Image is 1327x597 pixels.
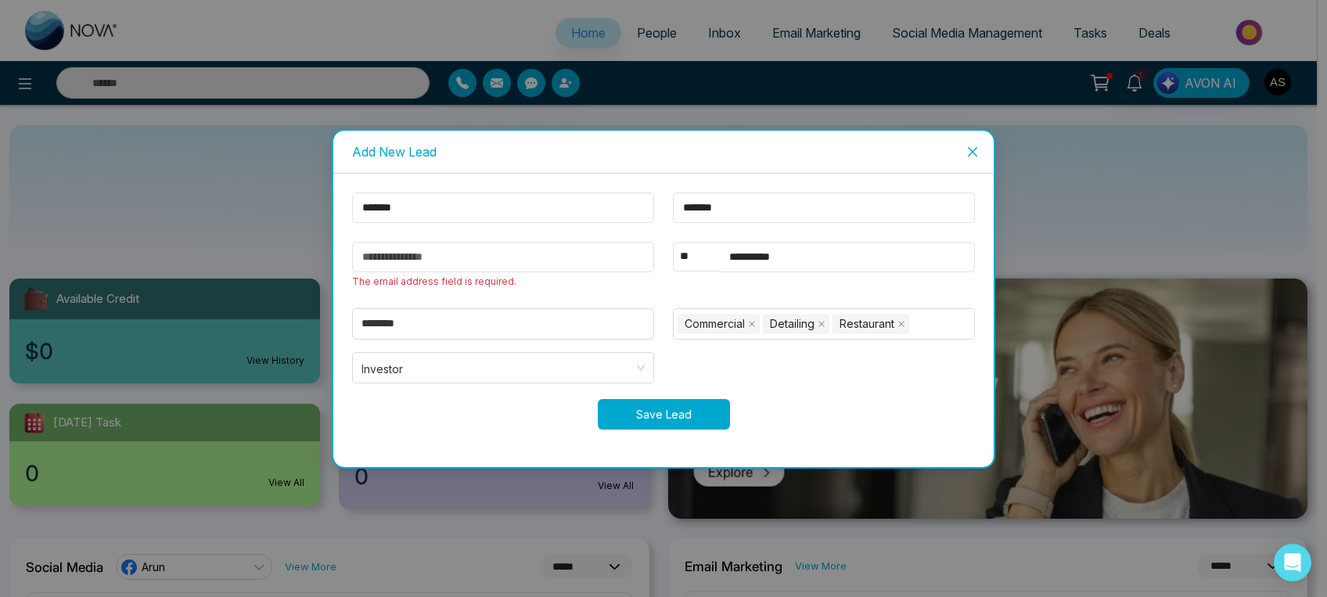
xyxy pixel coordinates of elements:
span: close [966,146,979,158]
div: Add New Lead [352,143,975,160]
span: Restaurant [833,315,909,333]
span: Commercial [685,315,745,333]
span: Detailing [770,315,815,333]
div: Open Intercom Messenger [1274,544,1311,581]
span: Restaurant [840,315,894,333]
span: Investor [361,358,645,378]
span: close [818,320,825,328]
span: Commercial [678,315,760,333]
button: Close [951,131,994,173]
button: Save Lead [598,399,730,430]
span: close [897,320,905,328]
span: Detailing [763,315,829,333]
span: The email address field is required. [352,275,516,287]
span: close [748,320,756,328]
